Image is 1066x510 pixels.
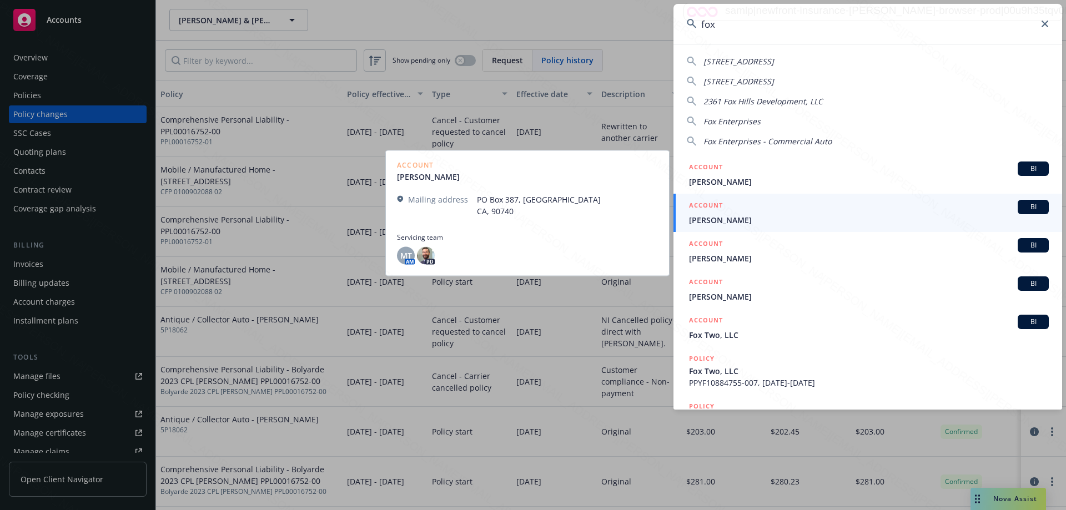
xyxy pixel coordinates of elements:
h5: ACCOUNT [689,238,723,251]
span: PPYF10884755-007, [DATE]-[DATE] [689,377,1049,388]
span: [PERSON_NAME] [689,214,1049,226]
span: 2361 Fox Hills Development, LLC [703,96,823,107]
span: [STREET_ADDRESS] [703,56,774,67]
span: Fox Enterprises [703,116,761,127]
a: POLICYFox Two, LLCPPYF10884755-007, [DATE]-[DATE] [673,347,1062,395]
h5: ACCOUNT [689,315,723,328]
h5: POLICY [689,401,715,412]
span: BI [1022,202,1044,212]
a: ACCOUNTBIFox Two, LLC [673,309,1062,347]
span: [STREET_ADDRESS] [703,76,774,87]
h5: ACCOUNT [689,200,723,213]
span: Fox Two, LLC [689,365,1049,377]
h5: POLICY [689,353,715,364]
span: [PERSON_NAME] [689,176,1049,188]
a: POLICY [673,395,1062,442]
h5: ACCOUNT [689,276,723,290]
span: BI [1022,279,1044,289]
span: Fox Enterprises - Commercial Auto [703,136,832,147]
a: ACCOUNTBI[PERSON_NAME] [673,155,1062,194]
span: BI [1022,240,1044,250]
a: ACCOUNTBI[PERSON_NAME] [673,194,1062,232]
a: ACCOUNTBI[PERSON_NAME] [673,232,1062,270]
span: Fox Two, LLC [689,329,1049,341]
input: Search... [673,4,1062,44]
span: [PERSON_NAME] [689,291,1049,302]
h5: ACCOUNT [689,161,723,175]
span: BI [1022,164,1044,174]
a: ACCOUNTBI[PERSON_NAME] [673,270,1062,309]
span: BI [1022,317,1044,327]
span: [PERSON_NAME] [689,253,1049,264]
